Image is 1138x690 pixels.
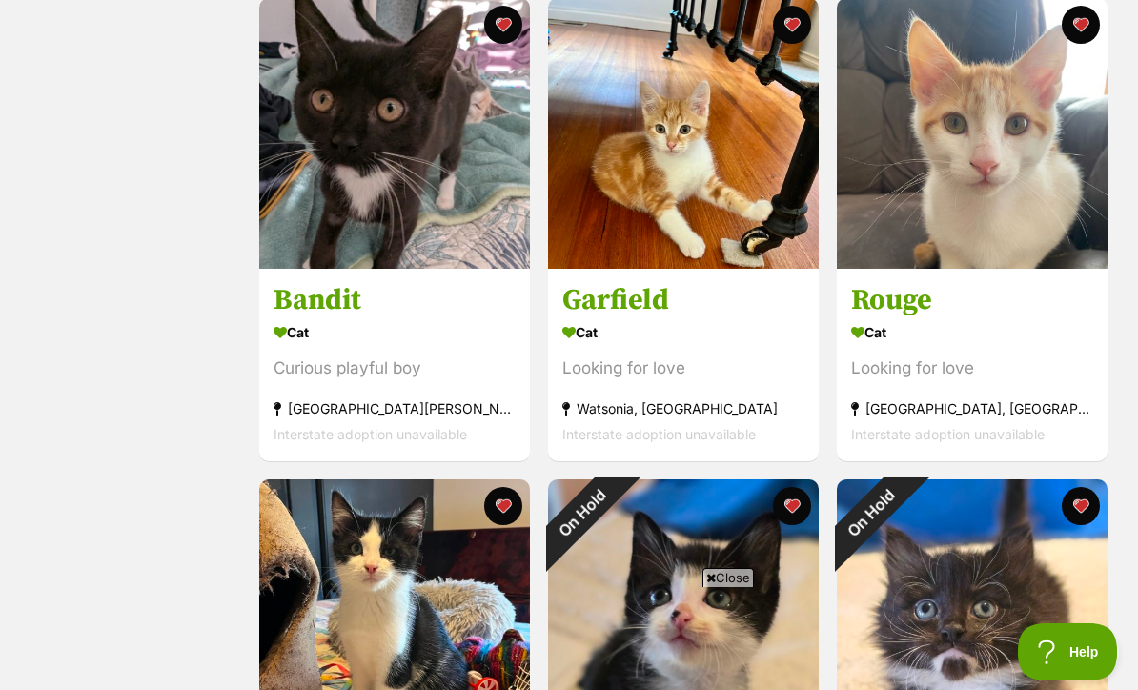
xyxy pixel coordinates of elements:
button: favourite [773,487,811,525]
h3: Garfield [562,282,804,318]
span: Interstate adoption unavailable [562,426,756,442]
div: Cat [274,318,516,346]
button: favourite [1062,6,1100,44]
a: Bandit Cat Curious playful boy [GEOGRAPHIC_DATA][PERSON_NAME][GEOGRAPHIC_DATA] Interstate adoptio... [259,268,530,461]
div: Cat [562,318,804,346]
span: Interstate adoption unavailable [851,426,1045,442]
h3: Bandit [274,282,516,318]
div: Watsonia, [GEOGRAPHIC_DATA] [562,396,804,421]
div: Looking for love [562,355,804,381]
span: Interstate adoption unavailable [274,426,467,442]
span: Close [702,568,754,587]
div: Curious playful boy [274,355,516,381]
a: Rouge Cat Looking for love [GEOGRAPHIC_DATA], [GEOGRAPHIC_DATA] Interstate adoption unavailable f... [837,268,1108,461]
iframe: Help Scout Beacon - Open [1018,623,1119,680]
div: Looking for love [851,355,1093,381]
div: [GEOGRAPHIC_DATA], [GEOGRAPHIC_DATA] [851,396,1093,421]
a: Garfield Cat Looking for love Watsonia, [GEOGRAPHIC_DATA] Interstate adoption unavailable favourite [548,268,819,461]
div: [GEOGRAPHIC_DATA][PERSON_NAME][GEOGRAPHIC_DATA] [274,396,516,421]
iframe: Advertisement [107,595,1031,680]
h3: Rouge [851,282,1093,318]
button: favourite [773,6,811,44]
div: Cat [851,318,1093,346]
div: On Hold [811,454,930,573]
button: favourite [484,6,522,44]
div: On Hold [522,454,641,573]
button: favourite [1062,487,1100,525]
button: favourite [484,487,522,525]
